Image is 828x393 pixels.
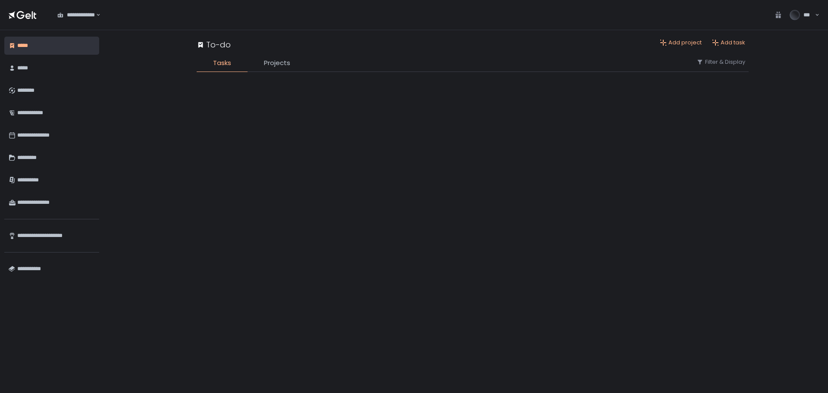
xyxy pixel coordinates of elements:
[52,6,100,24] div: Search for option
[660,39,702,47] button: Add project
[712,39,745,47] button: Add task
[264,58,290,68] span: Projects
[696,58,745,66] button: Filter & Display
[197,39,231,50] div: To-do
[213,58,231,68] span: Tasks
